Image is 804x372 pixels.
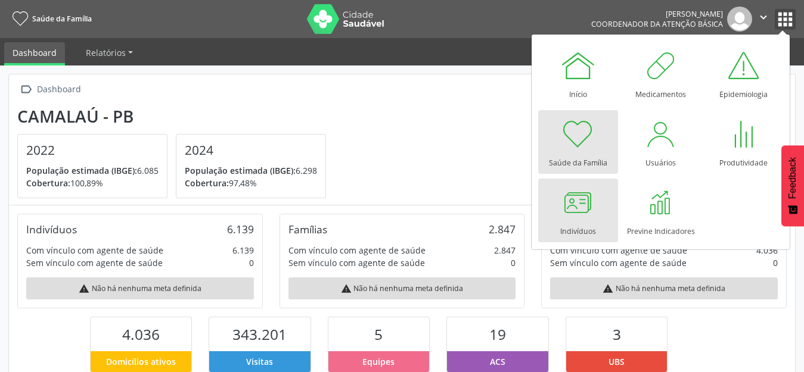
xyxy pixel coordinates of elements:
[26,223,77,236] div: Indivíduos
[756,244,778,257] div: 4.036
[288,277,516,299] div: Não há nenhuma meta definida
[185,177,317,189] p: 97,48%
[185,143,317,158] h4: 2024
[288,223,327,236] div: Famílias
[288,244,426,257] div: Com vínculo com agente de saúde
[603,283,613,294] i: warning
[8,9,92,29] a: Saúde da Família
[773,257,778,269] div: 0
[591,9,723,19] div: [PERSON_NAME]
[77,42,141,63] a: Relatórios
[752,7,775,32] button: 
[185,177,229,189] span: Cobertura:
[538,110,618,174] a: Saúde da Família
[232,324,287,344] span: 343.201
[26,257,163,269] div: Sem vínculo com agente de saúde
[17,81,83,98] a:  Dashboard
[35,81,83,98] div: Dashboard
[86,47,126,58] span: Relatórios
[26,165,137,176] span: População estimada (IBGE):
[32,14,92,24] span: Saúde da Família
[550,257,687,269] div: Sem vínculo com agente de saúde
[374,324,383,344] span: 5
[185,165,296,176] span: População estimada (IBGE):
[787,157,798,199] span: Feedback
[26,244,163,257] div: Com vínculo com agente de saúde
[362,355,395,368] span: Equipes
[757,11,770,24] i: 
[122,324,160,344] span: 4.036
[727,7,752,32] img: img
[227,223,254,236] div: 6.139
[232,244,254,257] div: 6.139
[538,179,618,242] a: Indivíduos
[26,164,159,177] p: 6.085
[775,9,796,30] button: apps
[494,244,516,257] div: 2.847
[4,42,65,65] a: Dashboard
[538,42,618,105] a: Início
[185,164,317,177] p: 6.298
[288,257,425,269] div: Sem vínculo com agente de saúde
[489,324,506,344] span: 19
[609,355,625,368] span: UBS
[550,277,778,299] div: Não há nenhuma meta definida
[613,324,621,344] span: 3
[246,355,273,368] span: Visitas
[490,355,505,368] span: ACS
[489,223,516,236] div: 2.847
[79,283,89,294] i: warning
[341,283,352,294] i: warning
[621,42,701,105] a: Medicamentos
[17,81,35,98] i: 
[550,244,687,257] div: Com vínculo com agente de saúde
[106,355,176,368] span: Domicílios ativos
[621,110,701,174] a: Usuários
[704,42,784,105] a: Epidemiologia
[704,110,784,174] a: Produtividade
[781,145,804,226] button: Feedback - Mostrar pesquisa
[621,179,701,242] a: Previne Indicadores
[26,177,159,189] p: 100,89%
[26,277,254,299] div: Não há nenhuma meta definida
[249,257,254,269] div: 0
[26,177,70,189] span: Cobertura:
[26,143,159,158] h4: 2022
[591,19,723,29] span: Coordenador da Atenção Básica
[511,257,516,269] div: 0
[17,107,334,126] div: Camalaú - PB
